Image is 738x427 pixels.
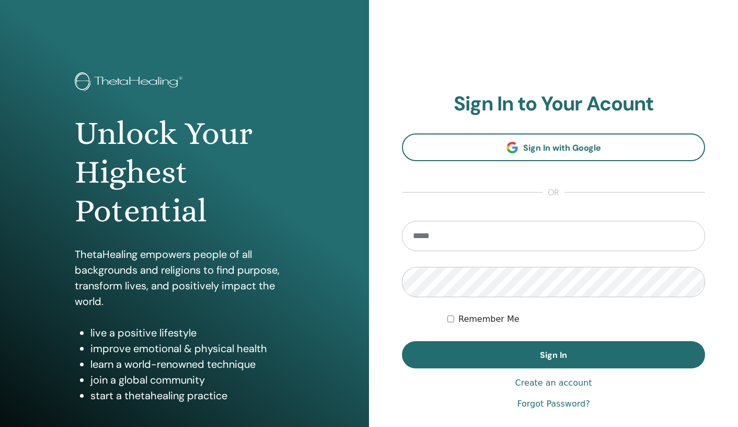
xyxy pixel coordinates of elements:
div: Keep me authenticated indefinitely or until I manually logout [447,313,705,325]
h1: Unlock Your Highest Potential [75,114,295,231]
li: start a thetahealing practice [90,388,295,403]
li: improve emotional & physical health [90,341,295,356]
li: live a positive lifestyle [90,325,295,341]
p: ThetaHealing empowers people of all backgrounds and religions to find purpose, transform lives, a... [75,246,295,309]
a: Forgot Password? [517,398,590,410]
span: Sign In [540,350,567,361]
button: Sign In [402,341,705,368]
span: or [543,186,564,199]
a: Create an account [515,377,592,389]
li: learn a world-renowned technique [90,356,295,372]
label: Remember Me [458,313,520,325]
li: join a global community [90,372,295,388]
h2: Sign In to Your Acount [402,92,705,116]
span: Sign In with Google [523,142,601,153]
a: Sign In with Google [402,133,705,161]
